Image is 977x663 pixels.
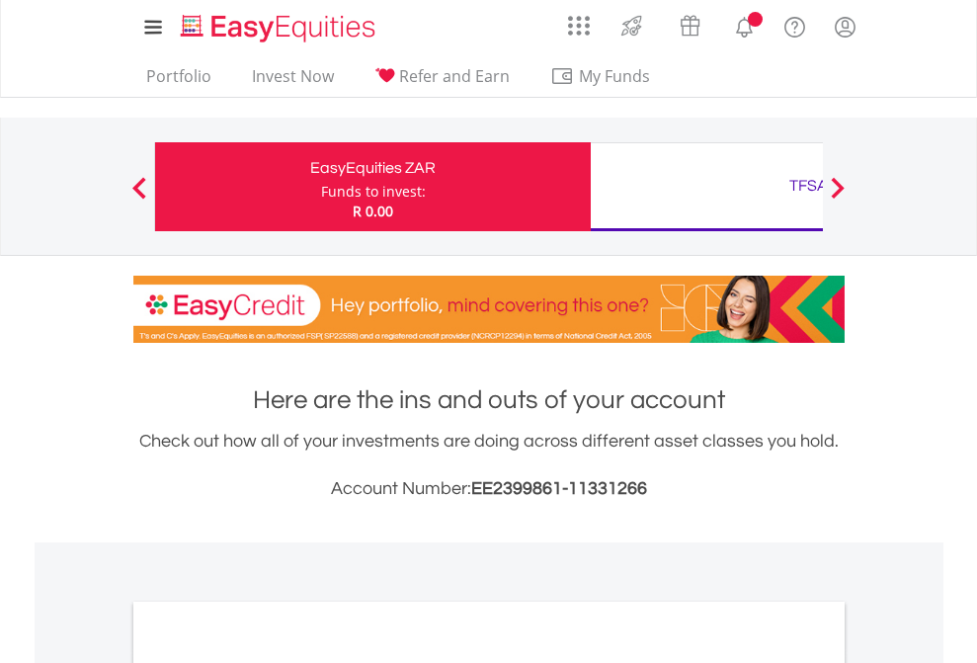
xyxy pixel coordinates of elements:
button: Next [818,187,857,207]
img: EasyCredit Promotion Banner [133,276,845,343]
div: EasyEquities ZAR [167,154,579,182]
a: Home page [173,5,383,44]
span: My Funds [550,63,680,89]
h3: Account Number: [133,475,845,503]
button: Previous [120,187,159,207]
img: thrive-v2.svg [615,10,648,41]
a: Portfolio [138,66,219,97]
h1: Here are the ins and outs of your account [133,382,845,418]
div: Funds to invest: [321,182,426,202]
a: My Profile [820,5,870,48]
img: EasyEquities_Logo.png [177,12,383,44]
img: grid-menu-icon.svg [568,15,590,37]
a: Refer and Earn [366,66,518,97]
div: Check out how all of your investments are doing across different asset classes you hold. [133,428,845,503]
a: AppsGrid [555,5,603,37]
span: EE2399861-11331266 [471,479,647,498]
a: Notifications [719,5,770,44]
span: R 0.00 [353,202,393,220]
a: Vouchers [661,5,719,41]
img: vouchers-v2.svg [674,10,706,41]
span: Refer and Earn [399,65,510,87]
a: FAQ's and Support [770,5,820,44]
a: Invest Now [244,66,342,97]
